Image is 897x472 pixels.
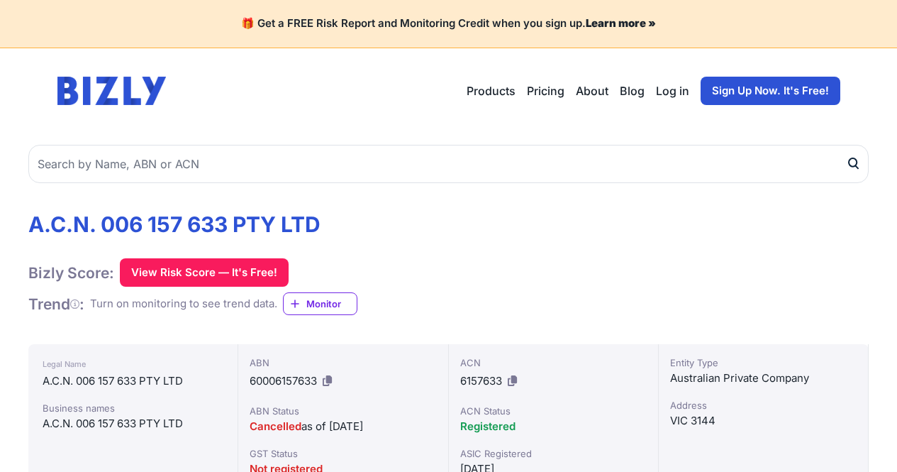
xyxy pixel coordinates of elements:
h4: 🎁 Get a FREE Risk Report and Monitoring Credit when you sign up. [17,17,880,31]
div: VIC 3144 [670,412,857,429]
div: A.C.N. 006 157 633 PTY LTD [43,373,223,390]
a: Pricing [527,82,564,99]
span: Cancelled [250,419,301,433]
span: 60006157633 [250,374,317,388]
a: Learn more » [586,16,656,30]
div: Legal Name [43,356,223,373]
div: Turn on monitoring to see trend data. [90,296,277,312]
a: Log in [656,82,689,99]
div: Entity Type [670,356,857,370]
span: Monitor [306,297,357,311]
div: ACN [460,356,647,370]
h1: Trend : [28,295,84,314]
h1: A.C.N. 006 157 633 PTY LTD [28,212,357,237]
a: Sign Up Now. It's Free! [701,77,840,105]
div: Business names [43,401,223,415]
a: Monitor [283,292,357,315]
h1: Bizly Score: [28,263,114,282]
div: Address [670,398,857,412]
div: ACN Status [460,404,647,418]
div: ABN Status [250,404,436,418]
div: ASIC Registered [460,446,647,461]
input: Search by Name, ABN or ACN [28,145,869,183]
div: A.C.N. 006 157 633 PTY LTD [43,415,223,432]
div: ABN [250,356,436,370]
button: Products [467,82,516,99]
span: 6157633 [460,374,502,388]
a: Blog [620,82,645,99]
a: About [576,82,608,99]
button: View Risk Score — It's Free! [120,258,289,287]
div: GST Status [250,446,436,461]
div: Australian Private Company [670,370,857,387]
span: Registered [460,419,516,433]
div: as of [DATE] [250,418,436,435]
